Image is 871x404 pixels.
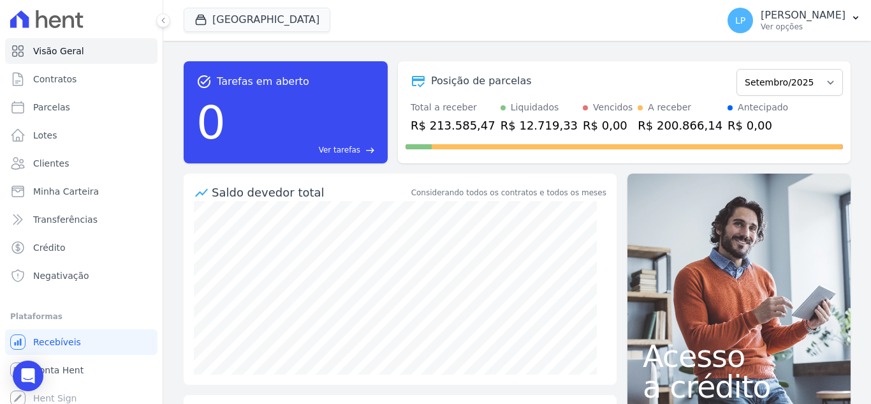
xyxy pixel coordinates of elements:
div: Total a receber [411,101,495,114]
p: Ver opções [761,22,845,32]
div: R$ 0,00 [583,117,633,134]
span: Negativação [33,269,89,282]
span: Recebíveis [33,336,81,348]
a: Ver tarefas east [231,144,375,156]
span: Contratos [33,73,77,86]
div: 0 [196,89,226,156]
div: R$ 213.585,47 [411,117,495,134]
span: a crédito [643,371,835,402]
button: LP [PERSON_NAME] Ver opções [717,3,871,38]
span: Visão Geral [33,45,84,57]
span: Tarefas em aberto [217,74,309,89]
div: R$ 200.866,14 [638,117,722,134]
span: Conta Hent [33,364,84,377]
span: Ver tarefas [319,144,360,156]
div: A receber [648,101,691,114]
div: R$ 12.719,33 [501,117,578,134]
a: Minha Carteira [5,179,157,204]
div: Plataformas [10,309,152,324]
a: Transferências [5,207,157,232]
a: Crédito [5,235,157,260]
span: Lotes [33,129,57,142]
span: east [365,146,375,155]
div: Open Intercom Messenger [13,361,43,391]
div: R$ 0,00 [728,117,788,134]
span: Clientes [33,157,69,170]
div: Posição de parcelas [431,73,532,89]
button: [GEOGRAPHIC_DATA] [184,8,330,32]
div: Considerando todos os contratos e todos os meses [411,187,606,198]
div: Liquidados [511,101,559,114]
span: Parcelas [33,101,70,114]
span: Acesso [643,341,835,371]
span: Crédito [33,241,66,254]
a: Lotes [5,123,157,148]
a: Clientes [5,151,157,176]
a: Visão Geral [5,38,157,64]
span: Transferências [33,213,98,226]
a: Conta Hent [5,357,157,383]
div: Vencidos [593,101,633,114]
span: task_alt [196,74,212,89]
div: Saldo devedor total [212,184,409,201]
div: Antecipado [738,101,788,114]
a: Negativação [5,263,157,288]
a: Parcelas [5,94,157,120]
span: Minha Carteira [33,185,99,198]
span: LP [735,16,745,25]
a: Recebíveis [5,329,157,355]
p: [PERSON_NAME] [761,9,845,22]
a: Contratos [5,66,157,92]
